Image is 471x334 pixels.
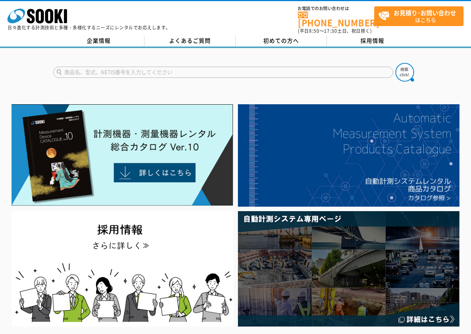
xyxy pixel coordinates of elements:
[12,211,233,326] img: SOOKI recruit
[238,104,459,207] img: 自動計測システムカタログ
[324,28,337,34] span: 17:30
[144,35,236,47] a: よくあるご質問
[12,104,233,206] img: Catalog Ver10
[298,28,372,34] span: (平日 ～ 土日、祝日除く)
[395,63,414,82] img: btn_search.png
[53,67,393,78] input: 商品名、型式、NETIS番号を入力してください
[374,6,464,26] a: お見積り･お問い合わせはこちら
[53,35,144,47] a: 企業情報
[378,7,463,25] span: はこちら
[7,25,171,30] p: 日々進化する計測技術と多種・多様化するニーズにレンタルでお応えします。
[236,35,327,47] a: 初めての方へ
[263,36,299,45] span: 初めての方へ
[327,35,418,47] a: 採用情報
[298,12,374,27] a: [PHONE_NUMBER]
[238,211,459,326] img: 自動計測システム専用ページ
[298,6,374,11] span: お電話でのお問い合わせは
[309,28,319,34] span: 8:50
[394,8,456,17] strong: お見積り･お問い合わせ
